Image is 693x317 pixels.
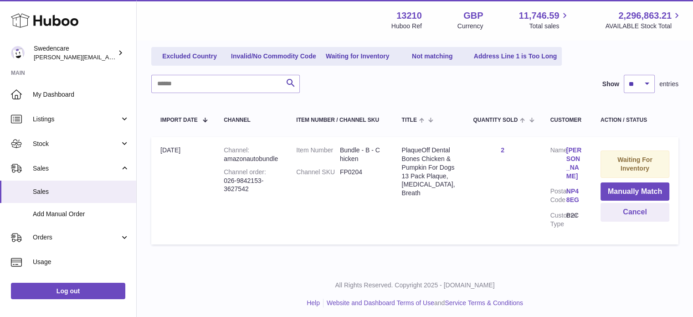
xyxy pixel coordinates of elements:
p: All Rights Reserved. Copyright 2025 - [DOMAIN_NAME] [144,281,686,290]
span: Title [401,117,416,123]
div: Item Number / Channel SKU [296,117,383,123]
span: [PERSON_NAME][EMAIL_ADDRESS][DOMAIN_NAME] [34,53,183,61]
a: 2,296,863.21 AVAILABLE Stock Total [605,10,682,31]
span: Stock [33,140,120,148]
span: 11,746.59 [518,10,559,22]
span: entries [659,80,678,88]
span: Usage [33,258,129,266]
div: PlaqueOff Dental Bones Chicken & Pumpkin For Dogs 13 Pack Plaque, [MEDICAL_DATA], Breath [401,146,455,197]
span: Import date [160,117,198,123]
div: Action / Status [601,117,669,123]
a: Log out [11,283,125,299]
button: Cancel [601,203,669,222]
strong: GBP [463,10,483,22]
a: [PERSON_NAME] [566,146,582,181]
dt: Customer Type [550,211,566,229]
span: 2,296,863.21 [618,10,672,22]
span: Quantity Sold [473,117,518,123]
span: AVAILABLE Stock Total [605,22,682,31]
button: Manually Match [601,182,669,201]
a: Waiting for Inventory [321,49,394,64]
strong: Waiting For Inventory [617,156,652,172]
dd: B2C [566,211,582,229]
dt: Channel SKU [296,168,340,177]
a: Service Terms & Conditions [445,299,523,307]
span: Sales [33,187,129,196]
span: Sales [33,164,120,173]
dd: Bundle - B - Chicken [340,146,384,163]
span: Orders [33,233,120,242]
div: amazonautobundle [224,146,278,163]
a: Not matching [396,49,469,64]
dt: Item Number [296,146,340,163]
div: Swedencare [34,44,116,62]
div: Customer [550,117,582,123]
li: and [323,299,523,307]
img: rebecca.fall@swedencare.co.uk [11,46,25,60]
div: 026-9842153-3627542 [224,168,278,194]
dt: Postal Code [550,187,566,207]
dt: Name [550,146,566,183]
a: 11,746.59 Total sales [518,10,570,31]
a: NP4 8EG [566,187,582,204]
span: Add Manual Order [33,210,129,218]
a: Help [307,299,320,307]
div: Huboo Ref [391,22,422,31]
strong: 13210 [396,10,422,22]
dd: FP0204 [340,168,384,177]
a: Invalid/No Commodity Code [228,49,319,64]
div: Currency [457,22,483,31]
a: Website and Dashboard Terms of Use [327,299,434,307]
td: [DATE] [151,137,215,244]
a: 2 [501,146,504,154]
div: Channel [224,117,278,123]
label: Show [602,80,619,88]
strong: Channel order [224,168,266,176]
span: Total sales [529,22,570,31]
a: Address Line 1 is Too Long [471,49,560,64]
span: Listings [33,115,120,124]
a: Excluded Country [153,49,226,64]
span: My Dashboard [33,90,129,99]
strong: Channel [224,146,249,154]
